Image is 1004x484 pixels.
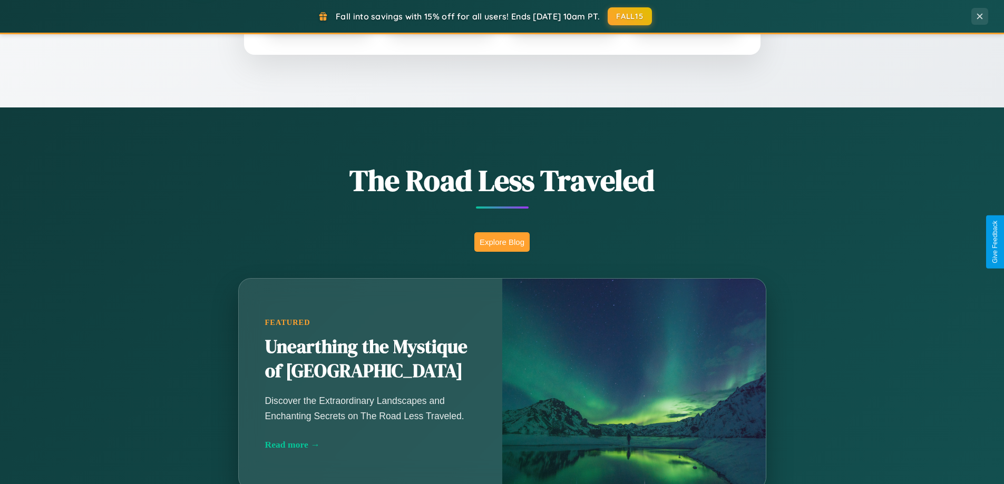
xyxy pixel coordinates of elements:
h2: Unearthing the Mystique of [GEOGRAPHIC_DATA] [265,335,476,383]
button: Explore Blog [474,232,530,252]
button: FALL15 [608,7,652,25]
div: Read more → [265,439,476,450]
div: Give Feedback [991,221,999,263]
p: Discover the Extraordinary Landscapes and Enchanting Secrets on The Road Less Traveled. [265,393,476,423]
span: Fall into savings with 15% off for all users! Ends [DATE] 10am PT. [336,11,600,22]
h1: The Road Less Traveled [186,160,818,201]
div: Featured [265,318,476,327]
